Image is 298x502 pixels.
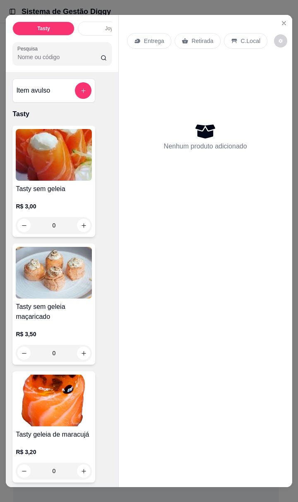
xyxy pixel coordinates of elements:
h4: Tasty sem geleia [16,184,92,194]
p: Joy [105,25,113,32]
p: C.Local [241,37,260,45]
button: decrease-product-quantity [274,34,287,48]
h4: Item avulso [16,86,50,96]
img: product-image [16,247,92,299]
label: Pesquisa [17,45,41,52]
button: decrease-product-quantity [17,347,31,360]
p: R$ 3,20 [16,448,92,456]
p: Tasty [37,25,50,32]
p: R$ 3,00 [16,202,92,210]
h4: Tasty geleia de maracujá [16,430,92,440]
button: increase-product-quantity [77,464,90,478]
input: Pesquisa [17,53,100,61]
button: increase-product-quantity [77,347,90,360]
button: Close [277,17,291,30]
h4: Tasty sem geleia maçaricado [16,302,92,322]
button: decrease-product-quantity [17,464,31,478]
p: Nenhum produto adicionado [164,141,247,151]
p: Tasty [12,109,111,119]
p: Retirada [192,37,214,45]
img: product-image [16,375,92,426]
p: Entrega [144,37,164,45]
button: add-separate-item [75,82,91,99]
p: R$ 3,50 [16,330,92,338]
img: product-image [16,129,92,181]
